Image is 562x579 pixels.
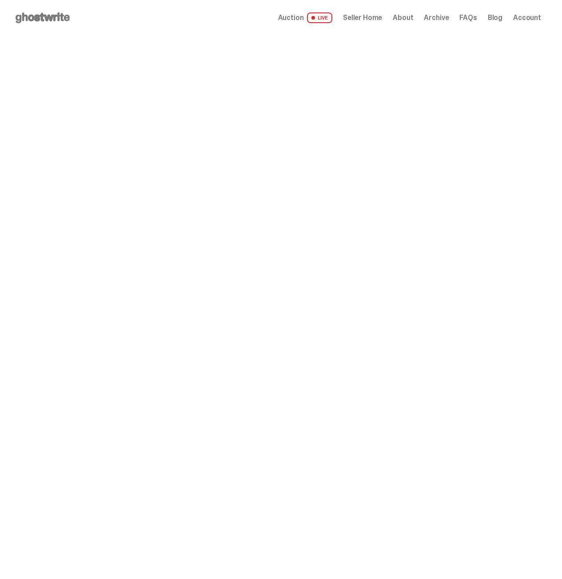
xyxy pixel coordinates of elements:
[278,14,304,21] span: Auction
[393,14,413,21] a: About
[278,12,332,23] a: Auction LIVE
[343,14,382,21] a: Seller Home
[488,14,502,21] a: Blog
[513,14,541,21] a: Account
[424,14,449,21] a: Archive
[307,12,332,23] span: LIVE
[459,14,477,21] a: FAQs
